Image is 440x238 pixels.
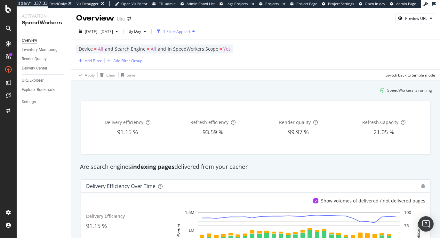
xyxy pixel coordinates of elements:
[288,128,309,136] span: 99.97 %
[404,210,411,215] text: 100
[117,16,125,22] div: Ulta
[296,1,317,6] span: Project Page
[127,17,131,21] div: arrow-right-arrow-left
[185,210,194,215] text: 1.5M
[22,77,66,84] a: URL Explorer
[22,86,66,93] a: Explorer Bookmarks
[223,45,231,53] span: Yes
[126,29,141,34] span: By Day
[22,56,47,62] div: Render Quality
[190,119,228,125] span: Refresh efficiency
[85,72,95,78] div: Apply
[85,29,113,34] span: [DATE] - [DATE]
[220,46,222,52] span: =
[152,1,176,6] a: FTL admin
[127,72,135,78] div: Save
[76,13,114,24] div: Overview
[115,1,148,6] a: Open Viz Editor
[22,37,66,44] a: Overview
[76,57,102,64] button: Add Filter
[188,228,194,233] text: 1M
[226,1,254,6] span: Logs Projects List
[113,58,142,63] div: Add Filter Group
[98,70,116,80] button: Clear
[76,70,95,80] button: Apply
[76,1,100,6] div: Viz Debugger:
[105,119,143,125] span: Delivery efficiency
[86,183,156,189] div: Delivery Efficiency over time
[328,1,354,6] span: Project Settings
[362,119,398,125] span: Refresh Capacity
[22,46,58,53] div: Inventory Monitoring
[373,128,394,136] span: 21.05 %
[387,87,432,93] div: SpeedWorkers is running
[151,45,156,53] span: All
[418,216,434,232] div: Open Intercom Messenger
[383,70,435,80] button: Switch back to Simple mode
[279,119,311,125] span: Render quality
[322,1,354,6] a: Project Settings
[187,1,215,6] span: Admin Crawl List
[396,1,416,6] span: Admin Page
[22,37,37,44] div: Overview
[119,70,135,80] button: Save
[105,46,113,52] span: and
[117,128,138,136] span: 91.15 %
[404,223,409,228] text: 75
[158,46,166,52] span: and
[22,99,66,105] a: Settings
[390,1,416,6] a: Admin Page
[163,29,190,34] div: 1 Filter Applied
[115,46,146,52] span: Search Engine
[421,184,425,188] div: bug
[147,46,149,52] span: =
[22,65,47,72] div: Delivery Center
[126,26,149,37] button: By Day
[106,72,116,78] div: Clear
[154,26,197,37] button: 1 Filter Applied
[203,128,223,136] span: 93.59 %
[168,46,218,52] span: In SpeedWorkers Scope
[131,163,174,170] strong: indexing pages
[290,1,317,6] a: Project Page
[405,16,427,21] div: Preview URL
[365,1,385,6] span: Open in dev
[22,56,66,62] a: Render Quality
[259,1,285,6] a: Projects List
[86,222,107,230] span: 91.15 %
[22,86,56,93] div: Explorer Bookmarks
[77,163,435,171] div: Are search engines delivered from your cache?
[22,46,66,53] a: Inventory Monitoring
[22,13,66,19] div: Activation
[395,13,435,23] button: Preview URL
[22,77,44,84] div: URL Explorer
[121,1,148,6] span: Open Viz Editor
[22,99,36,105] div: Settings
[94,46,97,52] span: =
[86,213,125,219] span: Delivery Efficiency
[220,1,254,6] a: Logs Projects List
[386,72,435,78] div: Switch back to Simple mode
[79,46,93,52] span: Device
[265,1,285,6] span: Projects List
[76,26,121,37] button: [DATE] - [DATE]
[180,1,215,6] a: Admin Crawl List
[158,1,176,6] span: FTL admin
[359,1,385,6] a: Open in dev
[321,198,425,204] div: Show volumes of delivered / not delivered pages
[22,65,66,72] a: Delivery Center
[105,57,142,64] button: Add Filter Group
[50,1,67,6] div: ReadOnly:
[98,45,103,53] span: All
[22,19,66,27] div: SpeedWorkers
[85,58,102,63] div: Add Filter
